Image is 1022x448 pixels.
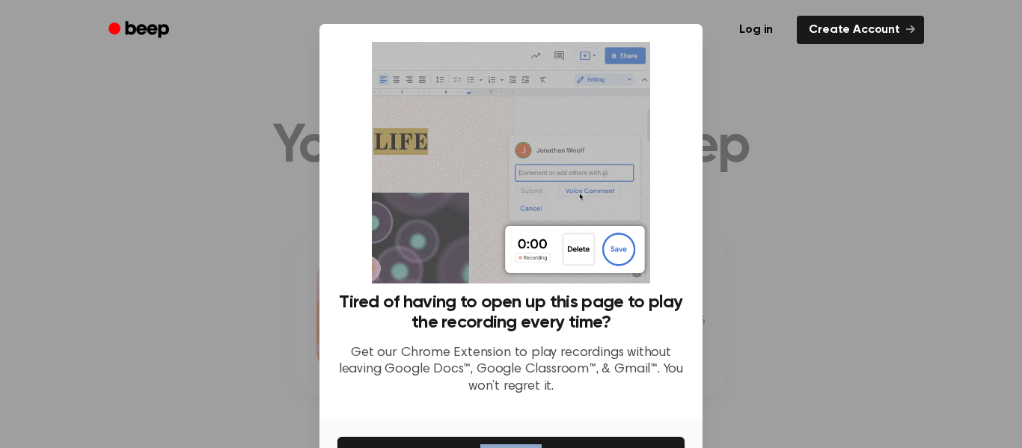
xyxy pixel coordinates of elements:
[337,292,685,333] h3: Tired of having to open up this page to play the recording every time?
[797,16,924,44] a: Create Account
[372,42,649,283] img: Beep extension in action
[337,345,685,396] p: Get our Chrome Extension to play recordings without leaving Google Docs™, Google Classroom™, & Gm...
[98,16,183,45] a: Beep
[724,13,788,47] a: Log in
